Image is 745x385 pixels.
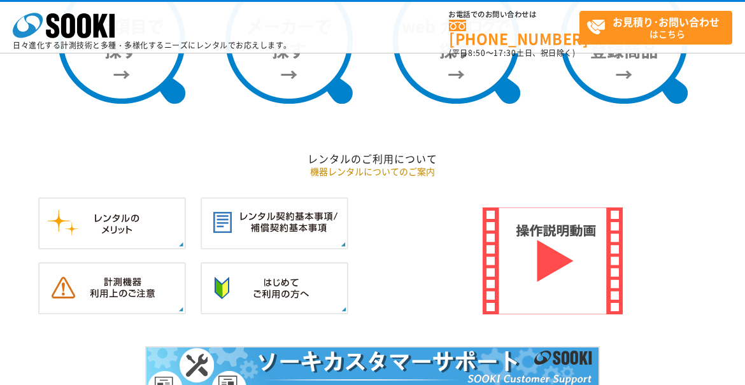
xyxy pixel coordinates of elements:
[586,11,732,43] span: はこちら
[483,207,623,314] img: SOOKI 操作説明動画
[38,301,186,313] a: 計測機器ご利用上のご注意
[201,301,348,313] a: はじめてご利用の方へ
[201,236,348,248] a: レンタル契約基本事項／補償契約基本事項
[38,236,186,248] a: レンタルのメリット
[493,47,516,59] span: 17:30
[449,11,579,18] span: お電話でのお問い合わせは
[201,262,348,314] img: はじめてご利用の方へ
[449,20,579,46] a: [PHONE_NUMBER]
[579,11,732,45] a: お見積り･お問い合わせはこちら
[38,262,186,314] img: 計測機器ご利用上のご注意
[468,47,486,59] span: 8:50
[38,197,186,249] img: レンタルのメリット
[613,14,720,29] strong: お見積り･お問い合わせ
[13,41,292,49] p: 日々進化する計測技術と多種・多様化するニーズにレンタルでお応えします。
[201,197,348,249] img: レンタル契約基本事項／補償契約基本事項
[449,47,575,59] span: (平日 ～ 土日、祝日除く)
